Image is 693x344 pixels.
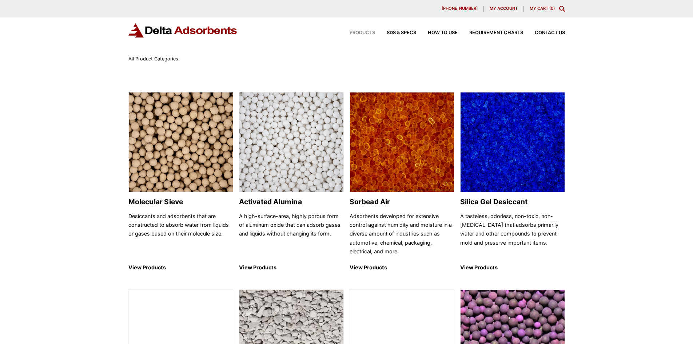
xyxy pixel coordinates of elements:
[387,31,416,35] span: SDS & SPECS
[442,7,478,11] span: [PHONE_NUMBER]
[484,6,524,12] a: My account
[416,31,458,35] a: How to Use
[428,31,458,35] span: How to Use
[350,212,454,256] p: Adsorbents developed for extensive control against humidity and moisture in a diverse amount of i...
[460,92,565,272] a: Silica Gel Desiccant Silica Gel Desiccant A tasteless, odorless, non-toxic, non-[MEDICAL_DATA] th...
[551,6,553,11] span: 0
[350,198,454,206] h2: Sorbead Air
[350,31,375,35] span: Products
[458,31,523,35] a: Requirement Charts
[460,263,565,272] p: View Products
[128,263,233,272] p: View Products
[338,31,375,35] a: Products
[350,92,454,193] img: Sorbead Air
[128,56,178,62] span: All Product Categories
[129,92,233,193] img: Molecular Sieve
[460,212,565,256] p: A tasteless, odorless, non-toxic, non-[MEDICAL_DATA] that adsorbs primarily water and other compo...
[239,92,343,193] img: Activated Alumina
[128,212,233,256] p: Desiccants and adsorbents that are constructed to absorb water from liquids or gases based on the...
[559,6,565,12] div: Toggle Modal Content
[350,263,454,272] p: View Products
[523,31,565,35] a: Contact Us
[461,92,565,193] img: Silica Gel Desiccant
[436,6,484,12] a: [PHONE_NUMBER]
[239,92,344,272] a: Activated Alumina Activated Alumina A high-surface-area, highly porous form of aluminum oxide tha...
[128,23,238,37] img: Delta Adsorbents
[490,7,518,11] span: My account
[530,6,555,11] a: My Cart (0)
[350,92,454,272] a: Sorbead Air Sorbead Air Adsorbents developed for extensive control against humidity and moisture ...
[128,198,233,206] h2: Molecular Sieve
[239,263,344,272] p: View Products
[239,212,344,256] p: A high-surface-area, highly porous form of aluminum oxide that can adsorb gases and liquids witho...
[128,92,233,272] a: Molecular Sieve Molecular Sieve Desiccants and adsorbents that are constructed to absorb water fr...
[375,31,416,35] a: SDS & SPECS
[460,198,565,206] h2: Silica Gel Desiccant
[239,198,344,206] h2: Activated Alumina
[469,31,523,35] span: Requirement Charts
[535,31,565,35] span: Contact Us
